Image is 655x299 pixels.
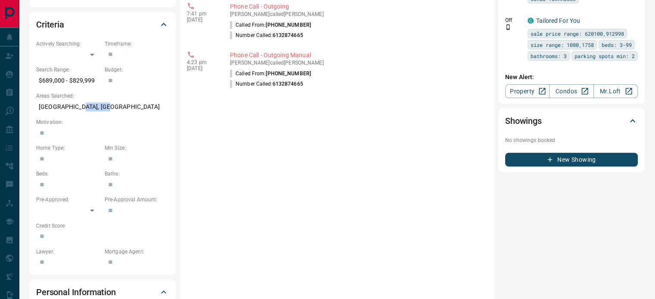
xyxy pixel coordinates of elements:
[273,32,303,38] span: 6132874665
[602,40,632,49] span: beds: 3-99
[531,52,567,60] span: bathrooms: 3
[105,196,169,203] p: Pre-Approval Amount:
[505,16,522,24] p: Off
[505,114,542,128] h2: Showings
[36,118,169,126] p: Motivation:
[105,66,169,74] p: Budget:
[230,31,303,39] p: Number Called:
[528,18,534,24] div: condos.ca
[105,248,169,256] p: Mortgage Agent:
[36,248,100,256] p: Lawyer:
[549,84,593,98] a: Condos
[505,136,638,144] p: No showings booked
[187,11,217,17] p: 7:41 pm
[230,60,484,66] p: [PERSON_NAME] called [PERSON_NAME]
[36,100,169,114] p: [GEOGRAPHIC_DATA], [GEOGRAPHIC_DATA]
[505,111,638,131] div: Showings
[36,144,100,152] p: Home Type:
[531,40,594,49] span: size range: 1080,1758
[36,196,100,203] p: Pre-Approved:
[187,65,217,71] p: [DATE]
[230,11,484,17] p: [PERSON_NAME] called [PERSON_NAME]
[531,29,624,38] span: sale price range: 620100,912998
[36,14,169,35] div: Criteria
[105,144,169,152] p: Min Size:
[230,21,311,29] p: Called From:
[36,170,100,178] p: Beds:
[505,153,638,166] button: New Showing
[505,73,638,82] p: New Alert:
[574,52,635,60] span: parking spots min: 2
[187,17,217,23] p: [DATE]
[505,24,511,30] svg: Push Notification Only
[187,59,217,65] p: 4:23 pm
[36,92,169,100] p: Areas Searched:
[505,84,549,98] a: Property
[105,170,169,178] p: Baths:
[230,70,311,77] p: Called From:
[230,2,484,11] p: Phone Call - Outgoing
[230,80,303,88] p: Number Called:
[36,40,100,48] p: Actively Searching:
[36,285,116,299] h2: Personal Information
[36,74,100,88] p: $689,000 - $829,999
[273,81,303,87] span: 6132874665
[230,51,484,60] p: Phone Call - Outgoing Manual
[593,84,638,98] a: Mr.Loft
[36,222,169,230] p: Credit Score:
[536,17,580,24] a: Tailored For You
[105,40,169,48] p: Timeframe:
[36,66,100,74] p: Search Range:
[266,22,311,28] span: [PHONE_NUMBER]
[36,18,64,31] h2: Criteria
[266,71,311,77] span: [PHONE_NUMBER]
